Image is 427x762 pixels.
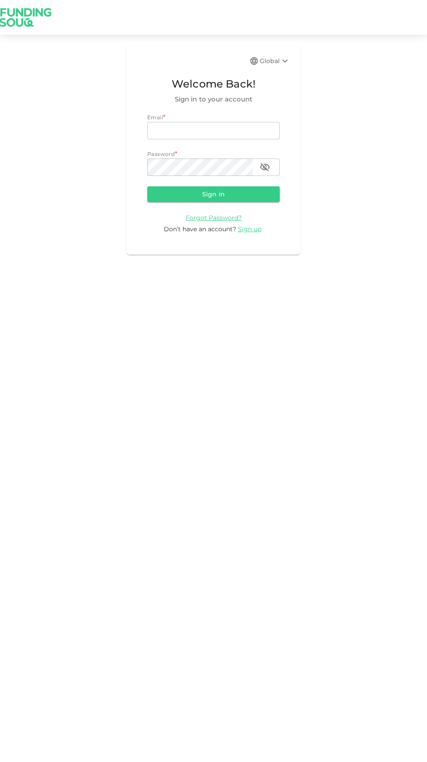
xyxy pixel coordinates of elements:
[147,186,280,202] button: Sign in
[147,122,280,139] input: email
[164,225,236,233] span: Don’t have an account?
[147,94,280,105] span: Sign in to your account
[238,225,261,233] span: Sign up
[186,213,242,222] a: Forgot Password?
[260,56,290,66] div: Global
[147,76,280,92] span: Welcome Back!
[147,158,253,176] input: password
[147,114,163,121] span: Email
[186,214,242,222] span: Forgot Password?
[147,151,175,157] span: Password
